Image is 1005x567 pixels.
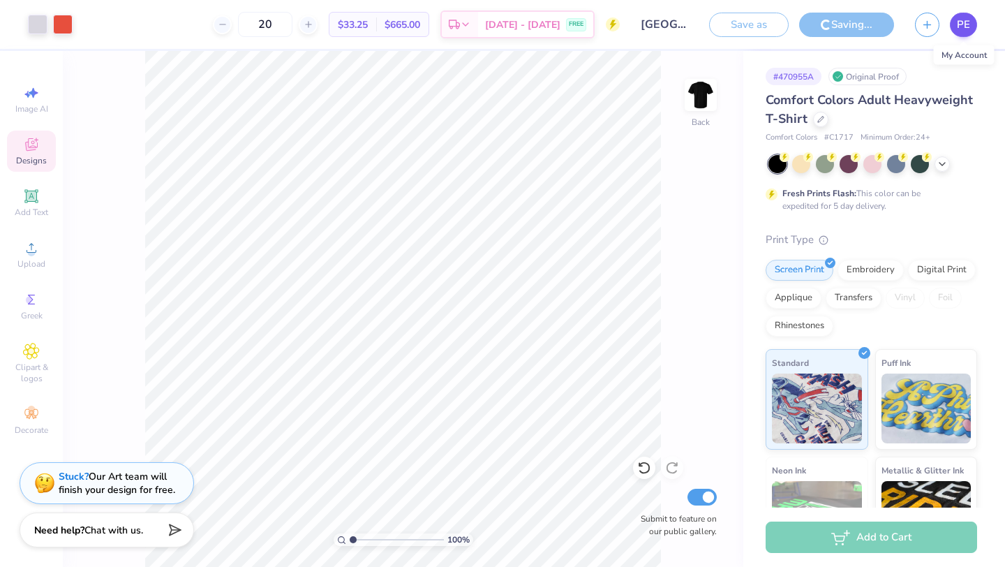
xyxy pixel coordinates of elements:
[15,425,48,436] span: Decorate
[766,232,977,248] div: Print Type
[772,374,862,443] img: Standard
[687,81,715,109] img: Back
[929,288,962,309] div: Foil
[772,463,806,478] span: Neon Ink
[338,17,368,32] span: $33.25
[934,45,995,65] div: My Account
[766,288,821,309] div: Applique
[633,513,717,538] label: Submit to feature on our public gallery.
[238,12,292,37] input: – –
[826,288,881,309] div: Transfers
[824,132,854,144] span: # C1717
[59,470,89,483] strong: Stuck?
[34,524,84,537] strong: Need help?
[908,260,976,281] div: Digital Print
[7,362,56,384] span: Clipart & logos
[766,316,833,337] div: Rhinestones
[16,155,47,166] span: Designs
[782,187,954,212] div: This color can be expedited for 5 day delivery.
[766,91,973,127] span: Comfort Colors Adult Heavyweight T-Shirt
[950,13,977,37] a: PE
[766,260,833,281] div: Screen Print
[782,188,856,199] strong: Fresh Prints Flash:
[837,260,904,281] div: Embroidery
[21,310,43,321] span: Greek
[772,481,862,551] img: Neon Ink
[692,116,710,128] div: Back
[485,17,560,32] span: [DATE] - [DATE]
[766,68,821,85] div: # 470955A
[828,68,907,85] div: Original Proof
[569,20,583,29] span: FREE
[766,132,817,144] span: Comfort Colors
[59,470,175,496] div: Our Art team will finish your design for free.
[385,17,420,32] span: $665.00
[17,258,45,270] span: Upload
[881,374,971,443] img: Puff Ink
[886,288,925,309] div: Vinyl
[772,355,809,370] span: Standard
[630,10,699,38] input: Untitled Design
[447,533,470,546] span: 100 %
[861,132,930,144] span: Minimum Order: 24 +
[15,207,48,218] span: Add Text
[881,355,911,370] span: Puff Ink
[15,103,48,115] span: Image AI
[84,524,143,537] span: Chat with us.
[957,17,970,33] span: PE
[881,481,971,551] img: Metallic & Glitter Ink
[881,463,964,478] span: Metallic & Glitter Ink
